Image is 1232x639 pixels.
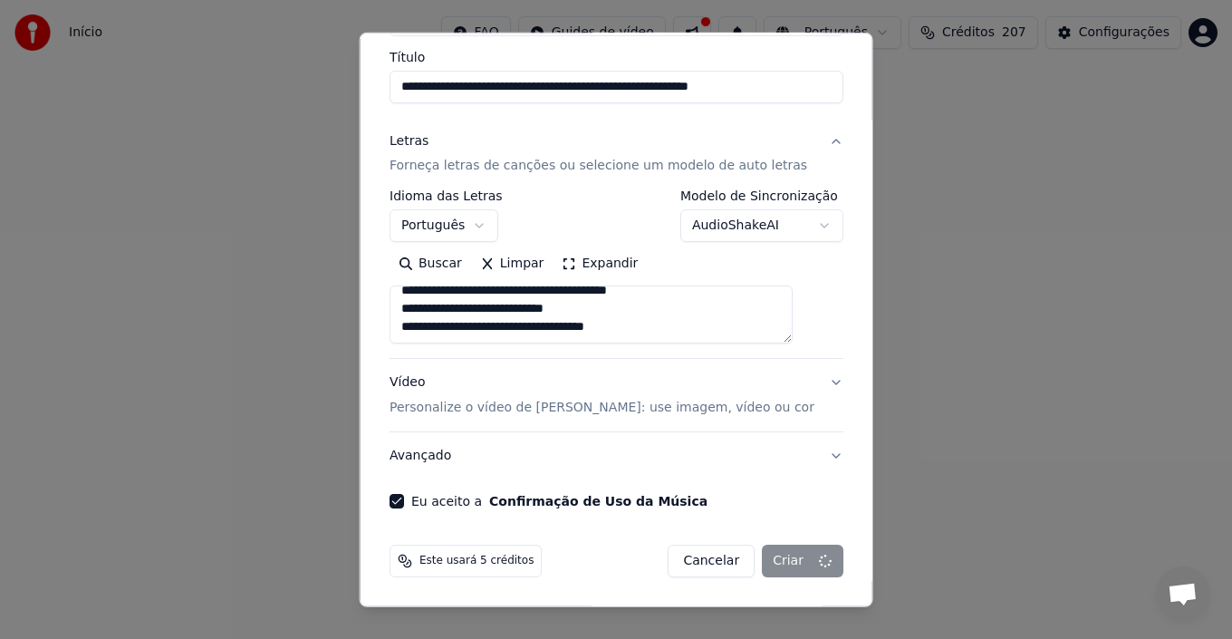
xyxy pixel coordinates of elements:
label: Título [390,50,843,63]
label: Idioma das Letras [390,189,503,202]
p: Forneça letras de canções ou selecione um modelo de auto letras [390,157,807,175]
div: Vídeo [390,373,814,417]
button: VídeoPersonalize o vídeo de [PERSON_NAME]: use imagem, vídeo ou cor [390,359,843,431]
p: Personalize o vídeo de [PERSON_NAME]: use imagem, vídeo ou cor [390,399,814,417]
button: Limpar [470,249,553,278]
button: Eu aceito a [489,495,707,508]
button: Cancelar [668,545,755,577]
button: Expandir [553,249,647,278]
button: Avançado [390,432,843,479]
label: Eu aceito a [411,495,707,508]
label: Modelo de Sincronização [679,189,842,202]
button: LetrasForneça letras de canções ou selecione um modelo de auto letras [390,117,843,189]
span: Este usará 5 créditos [419,554,534,568]
div: Letras [390,131,428,150]
button: Buscar [390,249,471,278]
div: LetrasForneça letras de canções ou selecione um modelo de auto letras [390,189,843,358]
